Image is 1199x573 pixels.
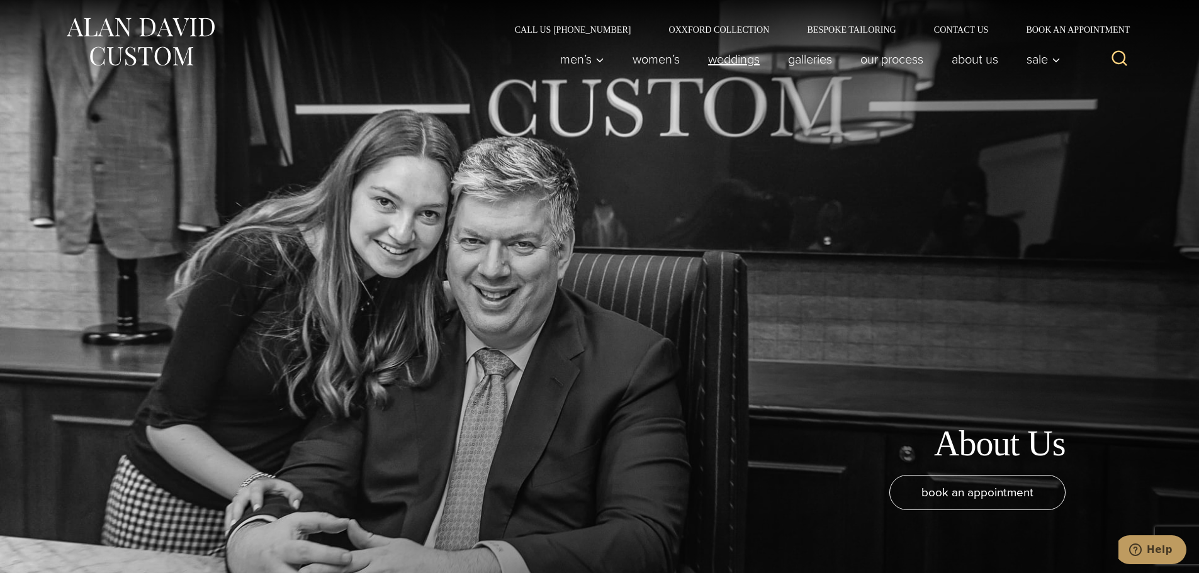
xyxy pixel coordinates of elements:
[546,47,1067,72] nav: Primary Navigation
[546,47,618,72] button: Men’s sub menu toggle
[496,25,650,34] a: Call Us [PHONE_NUMBER]
[1118,535,1186,567] iframe: Opens a widget where you can chat to one of our agents
[694,47,774,72] a: weddings
[915,25,1008,34] a: Contact Us
[846,47,937,72] a: Our Process
[1012,47,1067,72] button: Sale sub menu toggle
[934,423,1066,465] h1: About Us
[774,47,846,72] a: Galleries
[618,47,694,72] a: Women’s
[788,25,915,34] a: Bespoke Tailoring
[1105,44,1135,74] button: View Search Form
[1007,25,1134,34] a: Book an Appointment
[937,47,1012,72] a: About Us
[496,25,1135,34] nav: Secondary Navigation
[921,483,1033,501] span: book an appointment
[889,475,1066,510] a: book an appointment
[65,14,216,70] img: Alan David Custom
[650,25,788,34] a: Oxxford Collection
